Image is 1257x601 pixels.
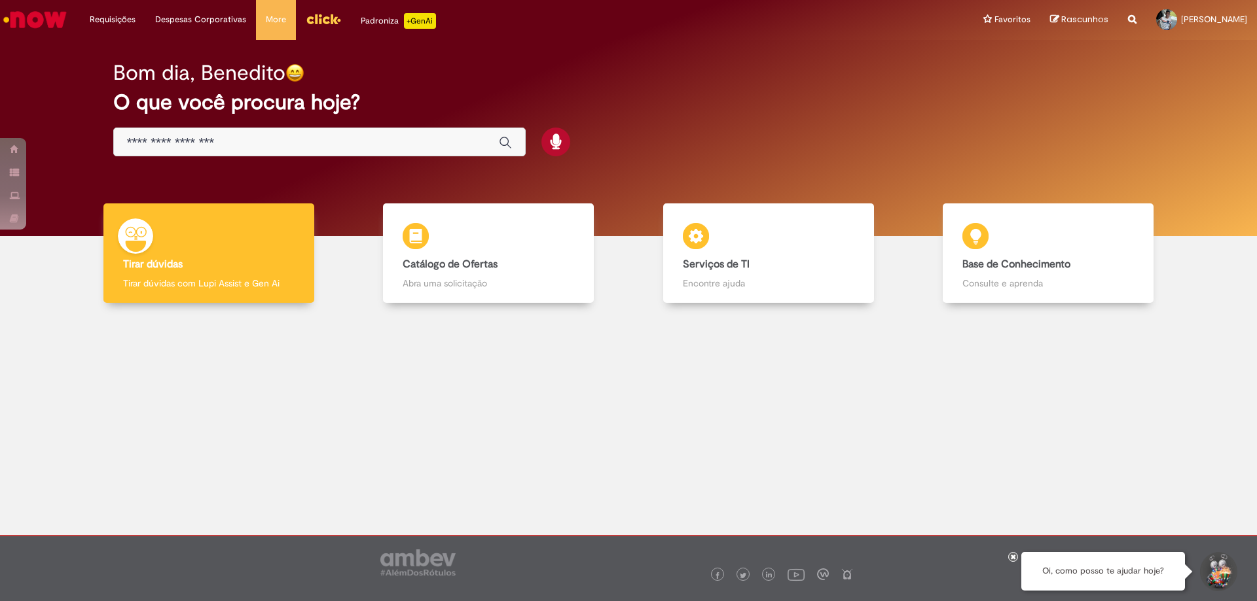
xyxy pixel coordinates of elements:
a: Serviços de TI Encontre ajuda [628,203,909,303]
img: logo_footer_youtube.png [788,566,805,583]
span: Favoritos [994,13,1030,26]
b: Serviços de TI [683,258,750,271]
span: More [266,13,286,26]
img: logo_footer_linkedin.png [766,572,773,579]
a: Tirar dúvidas Tirar dúvidas com Lupi Assist e Gen Ai [69,203,349,303]
h2: O que você procura hoje? [113,91,1144,114]
img: click_logo_yellow_360x200.png [306,9,341,29]
span: Despesas Corporativas [155,13,246,26]
a: Rascunhos [1050,14,1108,26]
div: Padroniza [361,13,436,29]
button: Iniciar Conversa de Suporte [1198,552,1237,591]
img: logo_footer_ambev_rotulo_gray.png [380,549,456,575]
span: Rascunhos [1061,13,1108,26]
img: logo_footer_twitter.png [740,572,746,579]
img: logo_footer_workplace.png [817,568,829,580]
img: ServiceNow [1,7,69,33]
img: happy-face.png [285,63,304,82]
a: Catálogo de Ofertas Abra uma solicitação [349,203,629,303]
b: Tirar dúvidas [123,258,183,271]
p: Abra uma solicitação [403,277,574,290]
p: Tirar dúvidas com Lupi Assist e Gen Ai [123,277,295,290]
p: Consulte e aprenda [962,277,1134,290]
img: logo_footer_facebook.png [714,572,721,579]
img: logo_footer_naosei.png [841,568,853,580]
span: [PERSON_NAME] [1181,14,1247,25]
p: Encontre ajuda [683,277,854,290]
b: Catálogo de Ofertas [403,258,498,271]
span: Requisições [90,13,136,26]
a: Base de Conhecimento Consulte e aprenda [909,203,1189,303]
h2: Bom dia, Benedito [113,61,285,84]
b: Base de Conhecimento [962,258,1070,271]
p: +GenAi [404,13,436,29]
div: Oi, como posso te ajudar hoje? [1021,552,1185,591]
